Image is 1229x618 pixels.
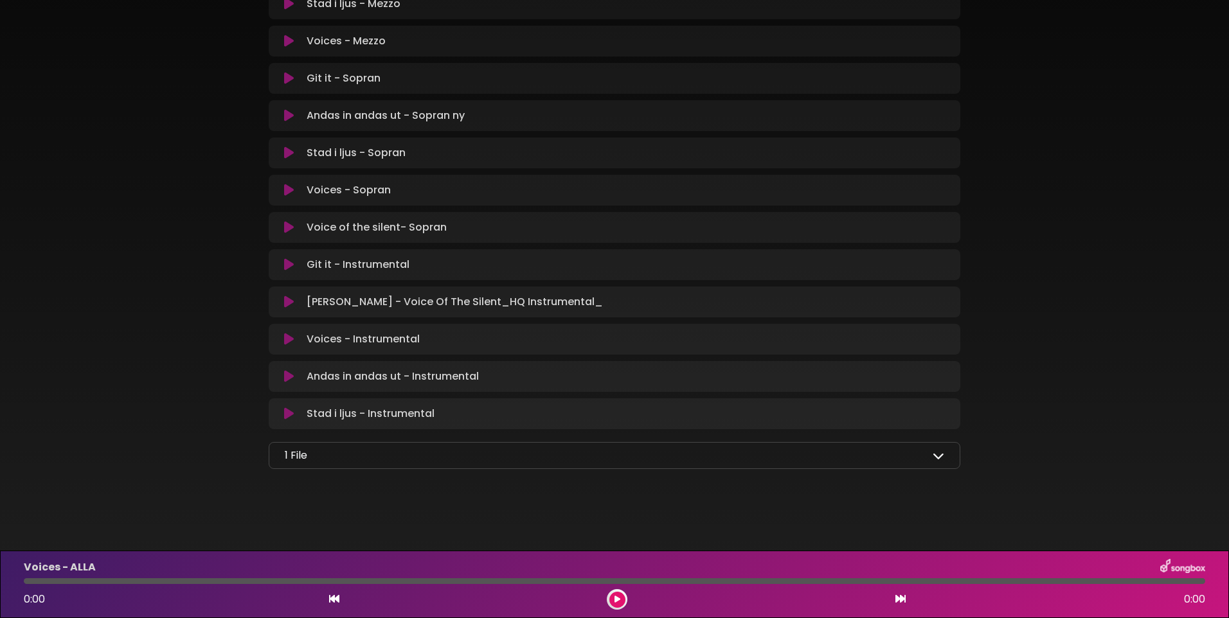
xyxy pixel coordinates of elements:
p: [PERSON_NAME] - Voice Of The Silent_HQ Instrumental_ [307,294,603,310]
p: Voices - Instrumental [307,331,420,347]
p: Git it - Instrumental [307,257,409,272]
p: Stad i ljus - Sopran [307,145,406,161]
p: Andas in andas ut - Sopran ny [307,108,465,123]
p: Git it - Sopran [307,71,381,86]
p: Voice of the silent- Sopran [307,220,447,235]
p: Voices - Sopran [307,182,391,198]
p: Andas in andas ut - Instrumental [307,369,479,384]
p: Stad i ljus - Instrumental [307,406,435,421]
p: 1 File [285,448,307,463]
p: Voices - Mezzo [307,33,386,49]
